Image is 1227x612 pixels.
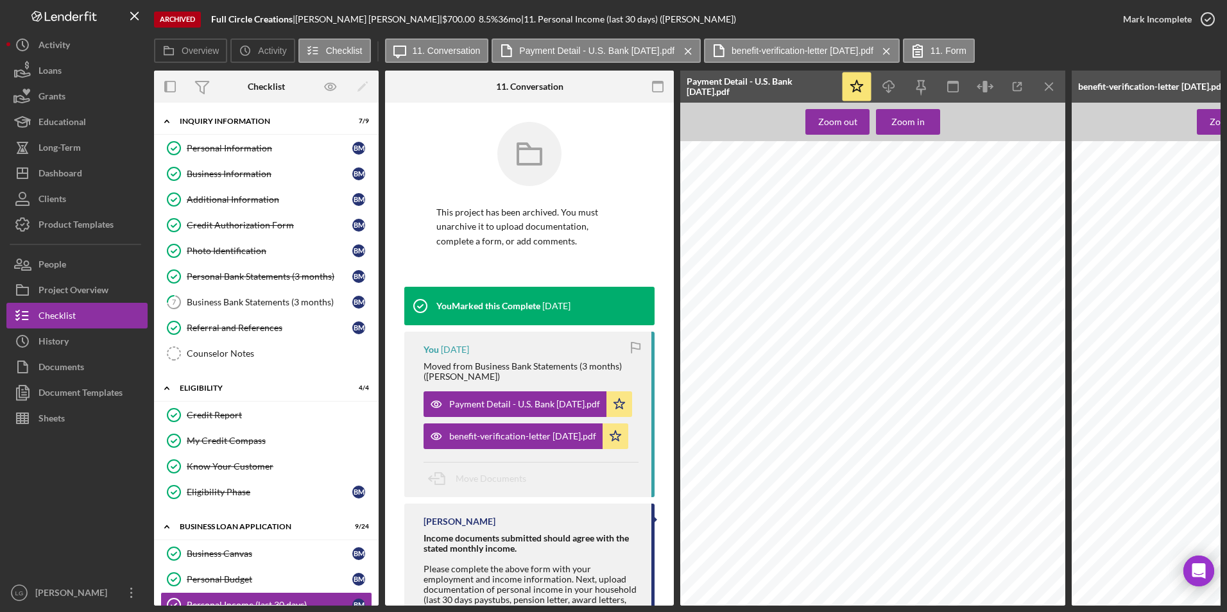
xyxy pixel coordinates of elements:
[6,32,148,58] button: Activity
[352,193,365,206] div: B M
[704,38,900,63] button: benefit-verification-letter [DATE].pdf
[160,289,372,315] a: 7Business Bank Statements (3 months)BM
[6,160,148,186] a: Dashboard
[187,348,372,359] div: Counselor Notes
[298,38,371,63] button: Checklist
[180,523,337,531] div: BUSINESS LOAN APPLICATION
[187,271,352,282] div: Personal Bank Statements (3 months)
[479,14,498,24] div: 8.5 %
[1006,297,1034,304] span: Payment
[39,303,76,332] div: Checklist
[424,516,495,527] div: [PERSON_NAME]
[352,547,365,560] div: B M
[775,318,777,325] span: t
[187,169,352,179] div: Business Information
[719,382,767,389] span: Gross Payment
[6,58,148,83] button: Loans
[442,14,479,24] div: $700.00
[1118,341,1176,348] span: them this letter.
[714,509,843,521] span: Destination for Payment
[352,244,365,257] div: B M
[352,573,365,586] div: B M
[6,380,148,405] button: Document Templates
[521,14,736,24] div: | 11. Personal Income (last 30 days) ([PERSON_NAME])
[1009,339,1034,346] span: $252.50
[1015,424,1034,431] span: -$0.00
[160,264,372,289] a: Personal Bank Statements (3 months)BM
[730,339,787,346] span: Single Life Annuity
[32,580,116,609] div: [PERSON_NAME]
[160,238,372,264] a: Photo IdentificationBM
[180,117,337,125] div: INQUIRY INFORMATION
[1059,164,1105,298] span: *0101BEV395KZPUE*
[160,187,372,212] a: Additional InformationBM
[182,46,219,56] label: Overview
[441,344,469,355] time: 2024-04-29 19:25
[39,160,82,189] div: Dashboard
[187,436,372,446] div: My Credit Compass
[719,424,812,431] span: Less [US_STATE] Withholding
[424,361,639,382] div: Moved from Business Bank Statements (3 months) ([PERSON_NAME])
[714,266,839,277] span: [DATE] Payment to You
[6,212,148,237] a: Product Templates
[160,479,372,505] a: Eligibility PhaseBM
[818,109,857,135] div: Zoom out
[6,354,148,380] button: Documents
[187,548,352,559] div: Business Canvas
[160,541,372,566] a: Business CanvasBM
[6,251,148,277] a: People
[352,599,365,611] div: B M
[15,590,24,597] text: LG
[732,46,873,56] label: benefit-verification-letter [DATE].pdf
[6,303,148,328] button: Checklist
[160,454,372,479] a: Know Your Customer
[436,205,622,248] p: This project has been archived. You must unarchive it to upload documentation, complete a form, o...
[160,428,372,454] a: My Credit Compass
[187,297,352,307] div: Business Bank Statements (3 months)
[1009,445,1034,452] span: $247.50
[187,143,352,153] div: Personal Information
[39,328,69,357] div: History
[735,297,739,304] span: fi
[519,46,674,56] label: Payment Detail - U.S. Bank [DATE].pdf
[154,38,227,63] button: Overview
[1118,266,1174,272] span: [PERSON_NAME]
[346,384,369,392] div: 4 / 4
[39,277,108,306] div: Project Overview
[498,14,521,24] div: 36 mo
[230,38,295,63] button: Activity
[1183,556,1214,586] div: Open Intercom Messenger
[160,212,372,238] a: Credit Authorization FormBM
[39,109,86,138] div: Educational
[187,461,372,472] div: Know Your Customer
[187,246,352,256] div: Photo Identification
[6,186,148,212] button: Clients
[352,270,365,283] div: B M
[346,523,369,531] div: 9 / 24
[424,463,539,495] button: Move Documents
[39,83,65,112] div: Grants
[6,405,148,431] a: Sheets
[770,318,775,325] span: fi
[687,76,834,97] div: Payment Detail - U.S. Bank [DATE].pdf
[352,321,365,334] div: B M
[154,12,201,28] div: Archived
[719,535,755,542] span: Paid to You
[187,410,372,420] div: Credit Report
[172,298,176,306] tspan: 7
[719,556,744,563] span: Amount
[891,109,925,135] div: Zoom in
[187,194,352,205] div: Additional Information
[714,484,740,491] span: delivery.
[6,135,148,160] button: Long-Term
[326,46,363,56] label: Checklist
[6,109,148,135] a: Educational
[39,32,70,61] div: Activity
[39,380,123,409] div: Document Templates
[187,600,352,610] div: Personal Income (last 30 days)
[449,399,600,409] div: Payment Detail - U.S. Bank [DATE].pdf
